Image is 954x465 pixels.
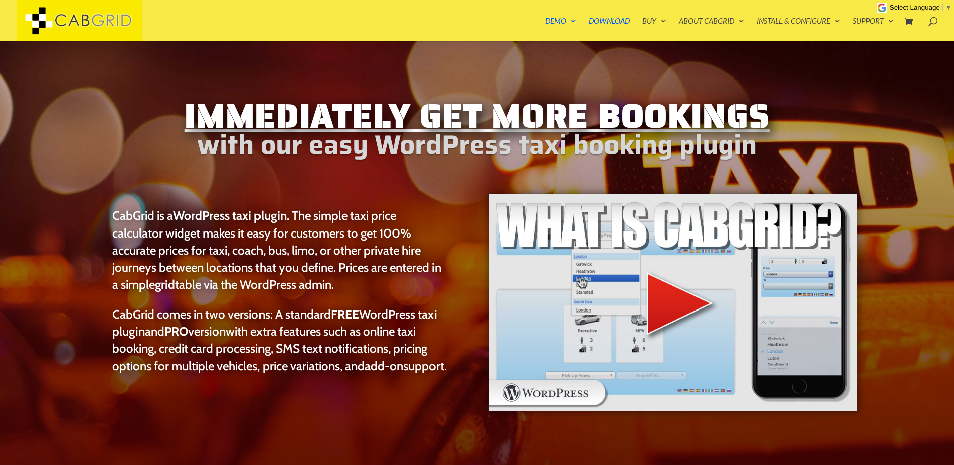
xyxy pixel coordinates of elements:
a: CabGrid Taxi Plugin [17,14,142,25]
a: WordPress taxi booking plugin Intro Video [488,404,858,414]
h1: Immediately Get More Bookings [96,99,859,139]
a: add-on [365,359,403,373]
a: Select Language​ [890,4,952,11]
a: Install & Configure [757,17,840,41]
a: Download [589,17,630,41]
h2: with our easy WordPress taxi booking plugin [96,139,859,155]
iframe: chat widget [912,425,944,455]
a: PROversion [164,324,226,339]
strong: PRO [164,324,188,339]
p: CabGrid is a . The simple taxi price calculator widget makes it easy for customers to get 100% ac... [112,207,449,305]
strong: grid [155,277,175,292]
span: Select Language [890,4,940,11]
p: CabGrid comes in two versions: A standard and with extra features such as online taxi booking, cr... [112,306,449,375]
a: Demo [545,17,576,41]
strong: FREE [331,307,359,322]
a: About CabGrid [679,17,744,41]
a: Buy [642,17,666,41]
strong: WordPress taxi plugin [173,208,287,223]
a: Support [853,17,894,41]
img: WordPress taxi booking plugin Intro Video [488,193,858,412]
span: ▼ [945,4,952,11]
a: FREEWordPress taxi plugin [112,307,437,339]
